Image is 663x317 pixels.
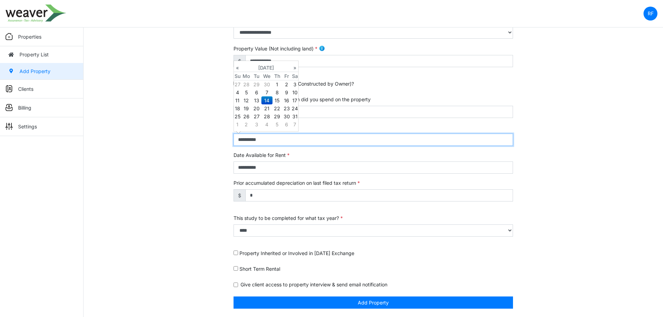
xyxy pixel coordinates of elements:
[234,64,241,72] th: «
[234,104,241,112] td: 18
[291,64,298,72] th: »
[282,120,291,128] td: 6
[234,120,241,128] td: 1
[282,72,291,80] th: Fr
[252,96,261,104] td: 13
[319,45,325,51] img: info.png
[252,80,261,88] td: 29
[18,123,37,130] p: Settings
[234,45,317,52] label: Property Value (Not including land)
[241,72,252,80] th: Mo
[252,104,261,112] td: 20
[234,96,371,103] label: How much in total renovation did you spend on the property
[234,72,241,80] th: Su
[252,112,261,120] td: 27
[234,296,513,309] button: Add Property
[239,249,354,257] label: Property Inherited or Involved in [DATE] Exchange
[648,10,654,17] p: RF
[291,80,298,88] td: 3
[291,88,298,96] td: 10
[291,112,298,120] td: 31
[241,64,291,72] th: [DATE]
[261,112,272,120] td: 28
[6,123,13,130] img: sidemenu_settings.png
[234,96,241,104] td: 11
[252,120,261,128] td: 3
[291,120,298,128] td: 7
[282,96,291,104] td: 16
[282,104,291,112] td: 23
[241,96,252,104] td: 12
[234,214,343,222] label: This study to be completed for what tax year?
[273,120,282,128] td: 5
[273,72,282,80] th: Th
[241,80,252,88] td: 28
[291,104,298,112] td: 24
[261,72,272,80] th: We
[282,88,291,96] td: 9
[252,72,261,80] th: Tu
[241,88,252,96] td: 5
[6,104,13,111] img: sidemenu_billing.png
[261,104,272,112] td: 21
[234,151,290,159] label: Date Available for Rent
[241,104,252,112] td: 19
[252,88,261,96] td: 6
[261,120,272,128] td: 4
[234,55,246,67] span: $
[18,33,41,40] p: Properties
[6,85,13,92] img: sidemenu_client.png
[241,112,252,120] td: 26
[6,33,13,40] img: sidemenu_properties.png
[273,104,282,112] td: 22
[291,96,298,104] td: 17
[234,112,241,120] td: 25
[261,96,272,104] td: 14
[282,80,291,88] td: 2
[291,72,298,80] th: Sa
[644,7,657,21] a: RF
[261,80,272,88] td: 30
[273,80,282,88] td: 1
[282,112,291,120] td: 30
[18,85,33,93] p: Clients
[273,96,282,104] td: 15
[241,120,252,128] td: 2
[18,104,31,111] p: Billing
[273,88,282,96] td: 8
[239,265,280,272] label: Short Term Rental
[234,281,513,288] div: Give client access to property interview & send email notification
[6,5,66,22] img: spp logo
[261,88,272,96] td: 7
[234,80,241,88] td: 27
[234,88,241,96] td: 4
[234,179,360,187] label: Prior accumulated depreciation on last filed tax return
[273,112,282,120] td: 29
[234,189,246,201] span: $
